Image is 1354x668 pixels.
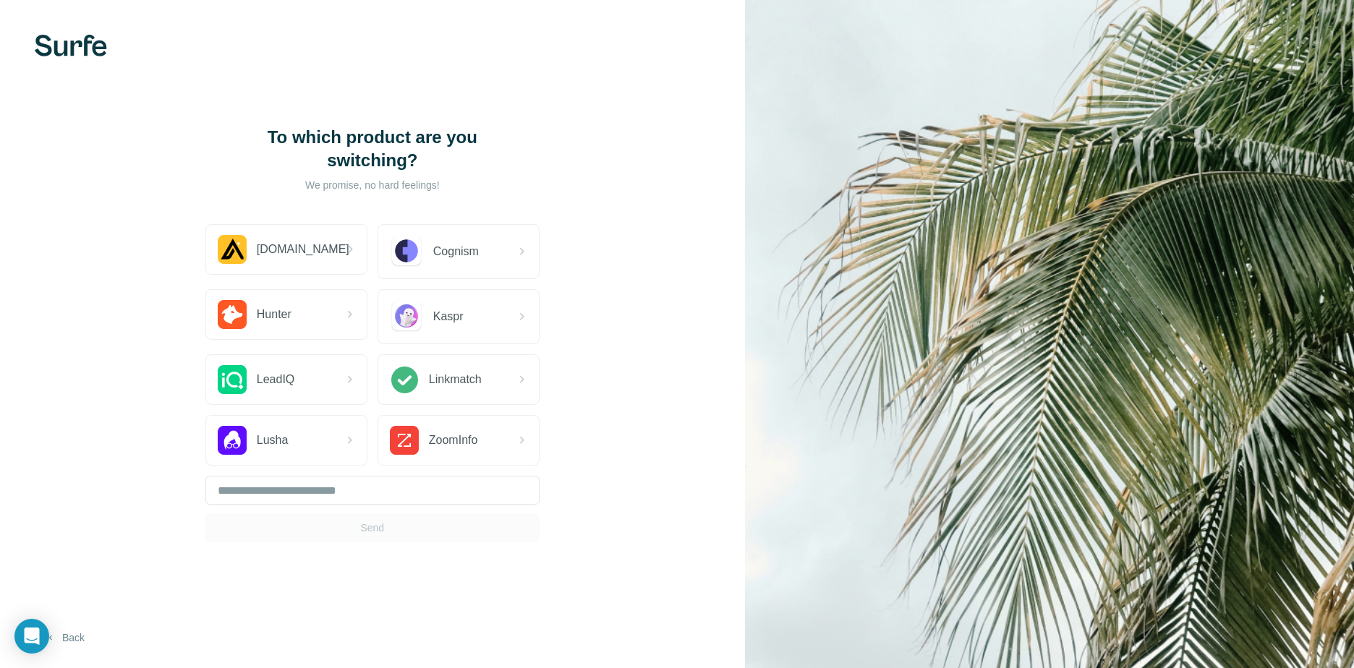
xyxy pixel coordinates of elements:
img: Lusha Logo [218,426,247,455]
img: Hunter.io Logo [218,300,247,329]
span: Hunter [257,306,291,323]
span: LeadIQ [257,371,294,388]
button: Back [35,625,95,651]
span: Kaspr [433,308,464,325]
span: Cognism [433,243,479,260]
img: Kaspr Logo [390,300,423,333]
img: ZoomInfo Logo [390,426,419,455]
img: Surfe's logo [35,35,107,56]
span: ZoomInfo [429,432,478,449]
p: We promise, no hard feelings! [228,178,517,192]
span: Lusha [257,432,289,449]
h1: To which product are you switching? [228,126,517,172]
span: Linkmatch [429,371,482,388]
span: [DOMAIN_NAME] [257,241,349,258]
div: Open Intercom Messenger [14,619,49,654]
img: Cognism Logo [390,235,423,268]
img: LeadIQ Logo [218,365,247,394]
img: Apollo.io Logo [218,235,247,264]
img: Linkmatch Logo [390,365,419,394]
